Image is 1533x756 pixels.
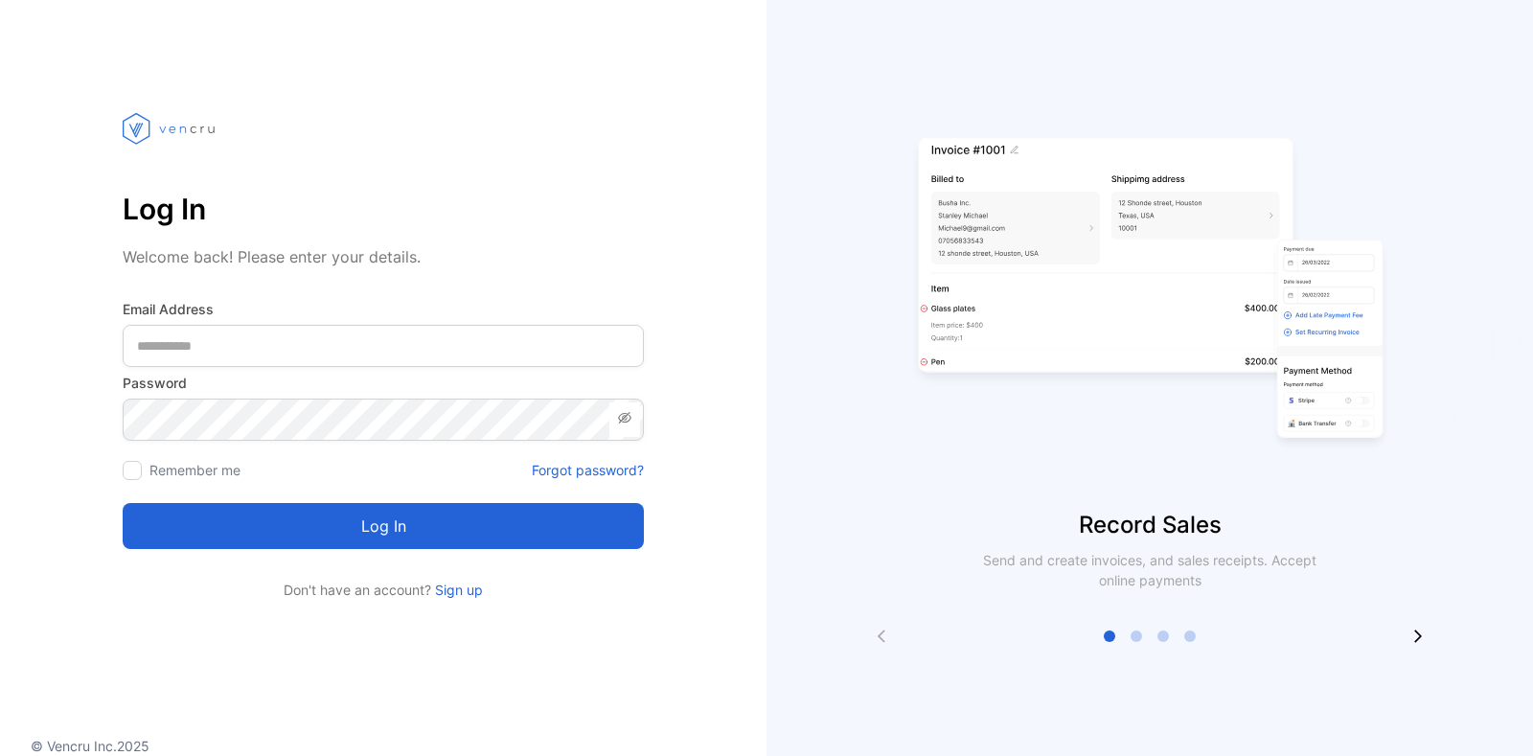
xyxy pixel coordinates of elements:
[123,77,218,180] img: vencru logo
[123,580,644,600] p: Don't have an account?
[123,299,644,319] label: Email Address
[149,462,240,478] label: Remember me
[123,186,644,232] p: Log In
[966,550,1334,590] p: Send and create invoices, and sales receipts. Accept online payments
[532,460,644,480] a: Forgot password?
[123,373,644,393] label: Password
[123,503,644,549] button: Log in
[431,582,483,598] a: Sign up
[766,508,1533,542] p: Record Sales
[123,245,644,268] p: Welcome back! Please enter your details.
[910,77,1389,508] img: slider image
